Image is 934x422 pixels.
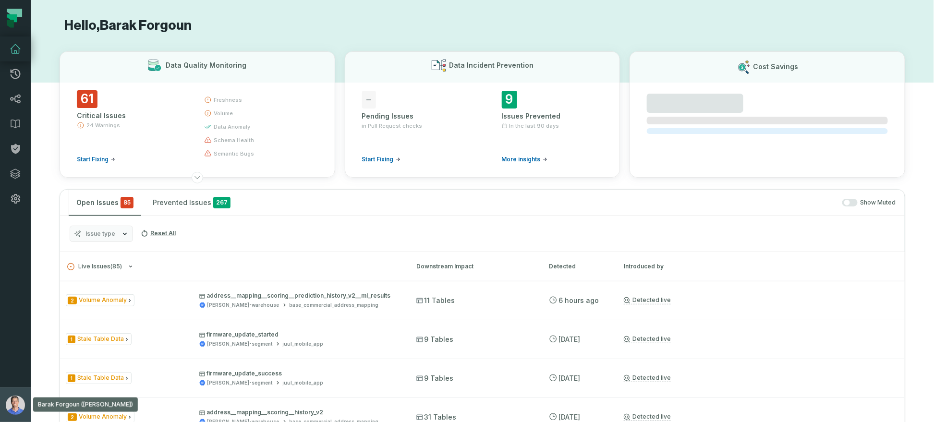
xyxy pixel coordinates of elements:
div: Pending Issues [362,111,463,121]
div: base_commercial_address_mapping [290,301,379,309]
a: Detected live [624,413,671,421]
div: juul_mobile_app [283,340,324,348]
span: - [362,91,376,109]
h3: Cost Savings [753,62,799,72]
span: Issue type [85,230,115,238]
button: Cost Savings [630,51,905,178]
span: critical issues and errors combined [121,197,133,208]
a: More insights [502,156,547,163]
span: 9 [502,91,517,109]
span: data anomaly [214,123,250,131]
button: Issue type [70,226,133,242]
h1: Hello, Barak Forgoun [60,17,905,34]
div: Detected [549,262,607,271]
span: Severity [68,297,77,304]
a: Detected live [624,374,671,382]
span: 9 Tables [416,335,453,344]
div: Show Muted [242,199,896,207]
relative-time: Aug 10, 2025, 6:50 AM GMT+3 [558,296,599,304]
a: Start Fixing [77,156,115,163]
div: juul-warehouse [207,301,279,309]
h3: Data Quality Monitoring [166,60,246,70]
button: Data Quality Monitoring61Critical Issues24 WarningsStart Fixingfreshnessvolumedata anomalyschema ... [60,51,335,178]
span: freshness [214,96,242,104]
button: Open Issues [69,190,141,216]
div: Critical Issues [77,111,187,121]
relative-time: Aug 9, 2025, 7:13 AM GMT+3 [558,374,580,382]
p: address__mapping__scoring__prediction_history_v2__ml_results [199,292,399,300]
button: Live Issues(85) [67,263,400,270]
span: 31 Tables [416,412,456,422]
relative-time: Aug 9, 2025, 7:13 AM GMT+3 [558,413,580,421]
a: Detected live [624,335,671,343]
div: Issues Prevented [502,111,603,121]
p: address__mapping__scoring__history_v2 [199,409,399,416]
span: More insights [502,156,541,163]
span: Issue Type [66,372,132,384]
span: 267 [213,197,230,208]
span: Start Fixing [77,156,109,163]
span: Severity [68,374,75,382]
relative-time: Aug 9, 2025, 7:13 AM GMT+3 [558,335,580,343]
p: firmware_update_started [199,331,399,338]
div: Introduced by [624,262,898,271]
span: Issue Type [66,333,132,345]
p: firmware_update_success [199,370,399,377]
button: Data Incident Prevention-Pending Issuesin Pull Request checksStart Fixing9Issues PreventedIn the ... [345,51,620,178]
span: Severity [68,413,77,421]
div: Barak Forgoun ([PERSON_NAME]) [33,398,138,412]
h3: Data Incident Prevention [449,60,534,70]
span: 9 Tables [416,374,453,383]
span: volume [214,109,233,117]
img: avatar of Barak Forgoun [6,396,25,415]
span: 61 [77,90,97,108]
span: Start Fixing [362,156,394,163]
span: in Pull Request checks [362,122,423,130]
div: juul-segment [207,379,273,386]
span: 24 Warnings [86,121,120,129]
span: Live Issues ( 85 ) [67,263,122,270]
button: Prevented Issues [145,190,238,216]
a: Detected live [624,296,671,304]
div: juul-segment [207,340,273,348]
span: Issue Type [66,294,134,306]
span: schema health [214,136,254,144]
a: Start Fixing [362,156,400,163]
button: Reset All [137,226,180,241]
div: Downstream Impact [417,262,532,271]
span: In the last 90 days [509,122,559,130]
span: Severity [68,336,75,343]
span: 11 Tables [416,296,455,305]
span: semantic bugs [214,150,254,157]
div: juul_mobile_app [283,379,324,386]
